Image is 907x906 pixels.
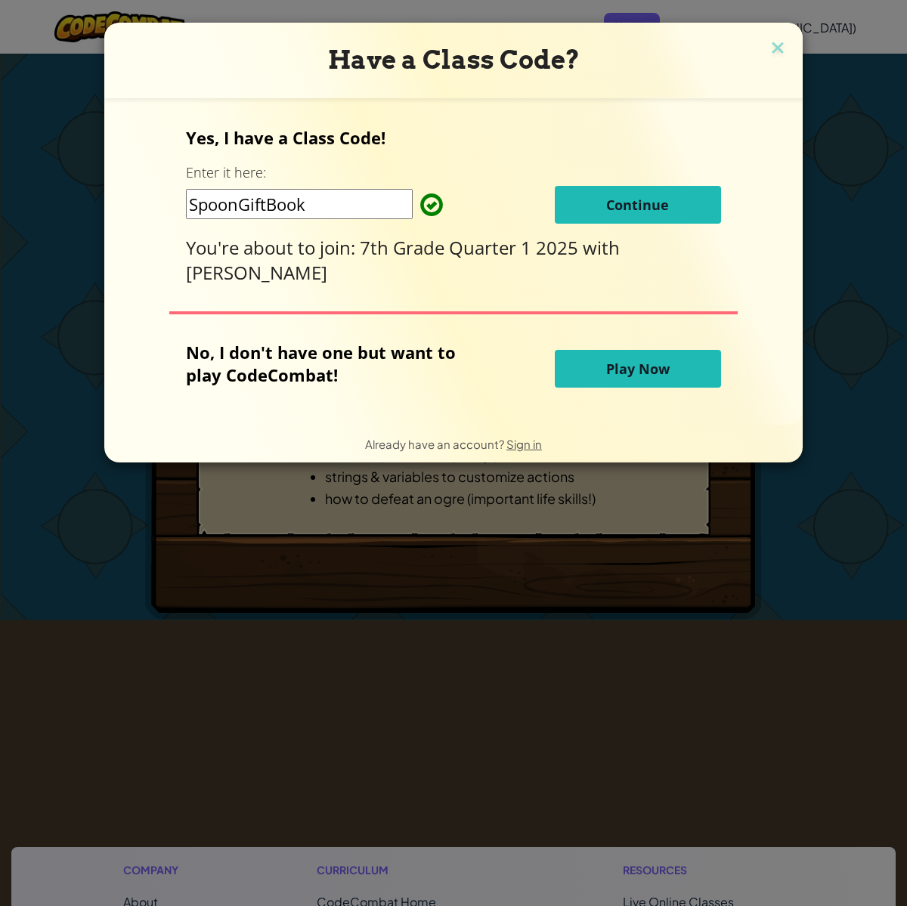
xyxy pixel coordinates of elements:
[360,235,583,260] span: 7th Grade Quarter 1 2025
[768,38,788,60] img: close icon
[606,360,670,378] span: Play Now
[365,437,506,451] span: Already have an account?
[555,186,721,224] button: Continue
[606,196,669,214] span: Continue
[583,235,620,260] span: with
[186,235,360,260] span: You're about to join:
[186,260,327,285] span: [PERSON_NAME]
[328,45,580,75] span: Have a Class Code?
[506,437,542,451] a: Sign in
[555,350,721,388] button: Play Now
[186,341,478,386] p: No, I don't have one but want to play CodeCombat!
[186,126,720,149] p: Yes, I have a Class Code!
[186,163,266,182] label: Enter it here:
